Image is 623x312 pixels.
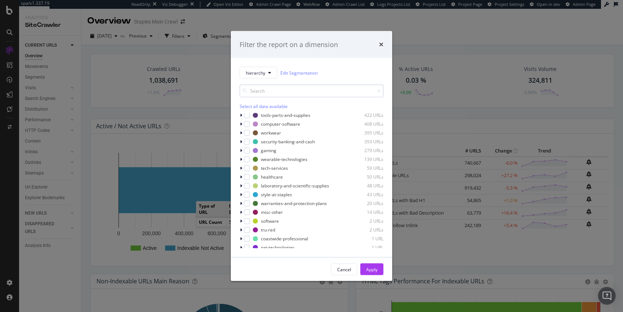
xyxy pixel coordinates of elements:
[261,156,307,162] div: wearable-technologies
[347,191,383,198] div: 43 URLs
[261,147,276,154] div: gaming
[261,112,310,118] div: tools-parts-and-supplies
[240,103,383,110] div: Select all data available
[331,263,357,275] button: Cancel
[347,147,383,154] div: 279 URLs
[240,40,338,49] div: Filter the report on a dimension
[347,209,383,215] div: 14 URLs
[347,139,383,145] div: 393 URLs
[598,287,616,305] div: Open Intercom Messenger
[261,218,279,224] div: software
[360,263,383,275] button: Apply
[366,266,378,272] div: Apply
[347,112,383,118] div: 422 URLs
[347,174,383,180] div: 50 URLs
[261,200,327,207] div: warranties-and-protection-plans
[261,227,275,233] div: tru-red
[261,244,295,251] div: nxt-technologies
[347,227,383,233] div: 2 URLs
[347,130,383,136] div: 395 URLs
[347,183,383,189] div: 48 URLs
[261,209,283,215] div: misc-other
[240,85,383,97] input: Search
[347,244,383,251] div: 1 URL
[261,236,308,242] div: coastwide-professional
[261,130,281,136] div: workwear
[231,31,392,281] div: modal
[280,69,318,76] a: Edit Segmentation
[347,165,383,171] div: 59 URLs
[347,156,383,162] div: 139 URLs
[347,121,383,127] div: 408 URLs
[261,191,292,198] div: style-at-staples
[347,200,383,207] div: 20 URLs
[337,266,351,272] div: Cancel
[261,165,288,171] div: tech-services
[261,183,329,189] div: laboratory-and-scientific-supplies
[261,121,300,127] div: computer-software
[379,40,383,49] div: times
[246,69,265,76] span: hierarchy
[347,236,383,242] div: 1 URL
[261,139,315,145] div: security-banking-and-cash
[240,67,277,79] button: hierarchy
[261,174,283,180] div: healthcare
[347,218,383,224] div: 2 URLs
